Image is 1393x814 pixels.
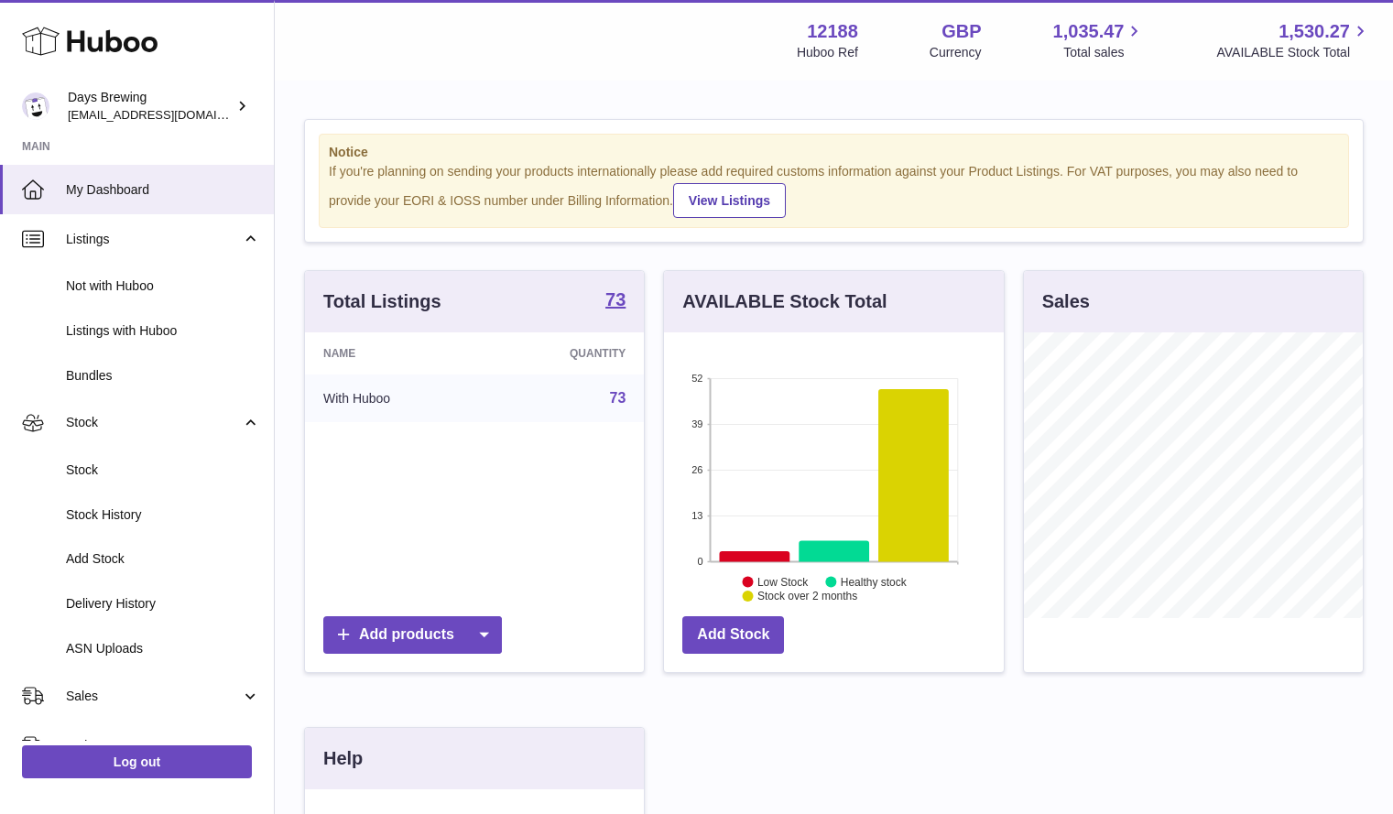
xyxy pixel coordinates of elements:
[484,332,644,374] th: Quantity
[1042,289,1090,314] h3: Sales
[66,231,241,248] span: Listings
[692,464,703,475] text: 26
[323,289,441,314] h3: Total Listings
[1216,19,1371,61] a: 1,530.27 AVAILABLE Stock Total
[1216,44,1371,61] span: AVAILABLE Stock Total
[757,575,809,588] text: Low Stock
[692,373,703,384] text: 52
[1063,44,1145,61] span: Total sales
[757,590,857,602] text: Stock over 2 months
[797,44,858,61] div: Huboo Ref
[66,506,260,524] span: Stock History
[323,746,363,771] h3: Help
[22,92,49,120] img: helena@daysbrewing.com
[692,418,703,429] text: 39
[605,290,626,309] strong: 73
[673,183,786,218] a: View Listings
[305,332,484,374] th: Name
[66,367,260,385] span: Bundles
[329,163,1339,218] div: If you're planning on sending your products internationally please add required customs informati...
[1053,19,1146,61] a: 1,035.47 Total sales
[329,144,1339,161] strong: Notice
[841,575,908,588] text: Healthy stock
[68,107,269,122] span: [EMAIL_ADDRESS][DOMAIN_NAME]
[66,550,260,568] span: Add Stock
[682,616,784,654] a: Add Stock
[682,289,887,314] h3: AVAILABLE Stock Total
[66,322,260,340] span: Listings with Huboo
[66,414,241,431] span: Stock
[323,616,502,654] a: Add products
[807,19,858,44] strong: 12188
[692,510,703,521] text: 13
[66,461,260,479] span: Stock
[66,640,260,657] span: ASN Uploads
[66,181,260,199] span: My Dashboard
[66,737,241,754] span: Orders
[930,44,982,61] div: Currency
[68,89,233,124] div: Days Brewing
[66,277,260,295] span: Not with Huboo
[66,595,260,613] span: Delivery History
[1053,19,1125,44] span: 1,035.47
[22,745,252,778] a: Log out
[605,290,626,312] a: 73
[698,556,703,567] text: 0
[305,374,484,422] td: With Huboo
[66,688,241,705] span: Sales
[1279,19,1350,44] span: 1,530.27
[941,19,981,44] strong: GBP
[610,390,626,406] a: 73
